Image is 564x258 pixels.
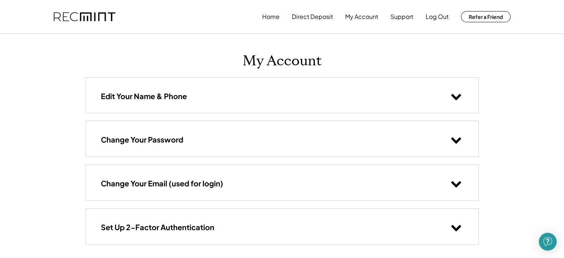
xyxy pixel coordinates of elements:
h3: Edit Your Name & Phone [101,91,187,101]
img: recmint-logotype%403x.png [54,12,115,22]
h3: Change Your Password [101,135,183,144]
h3: Set Up 2-Factor Authentication [101,222,214,232]
button: Log Out [426,9,449,24]
button: Refer a Friend [461,11,511,22]
button: Direct Deposit [292,9,333,24]
h3: Change Your Email (used for login) [101,179,223,188]
button: My Account [345,9,378,24]
button: Support [390,9,413,24]
h1: My Account [243,52,322,70]
button: Home [262,9,280,24]
div: Open Intercom Messenger [539,233,557,251]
